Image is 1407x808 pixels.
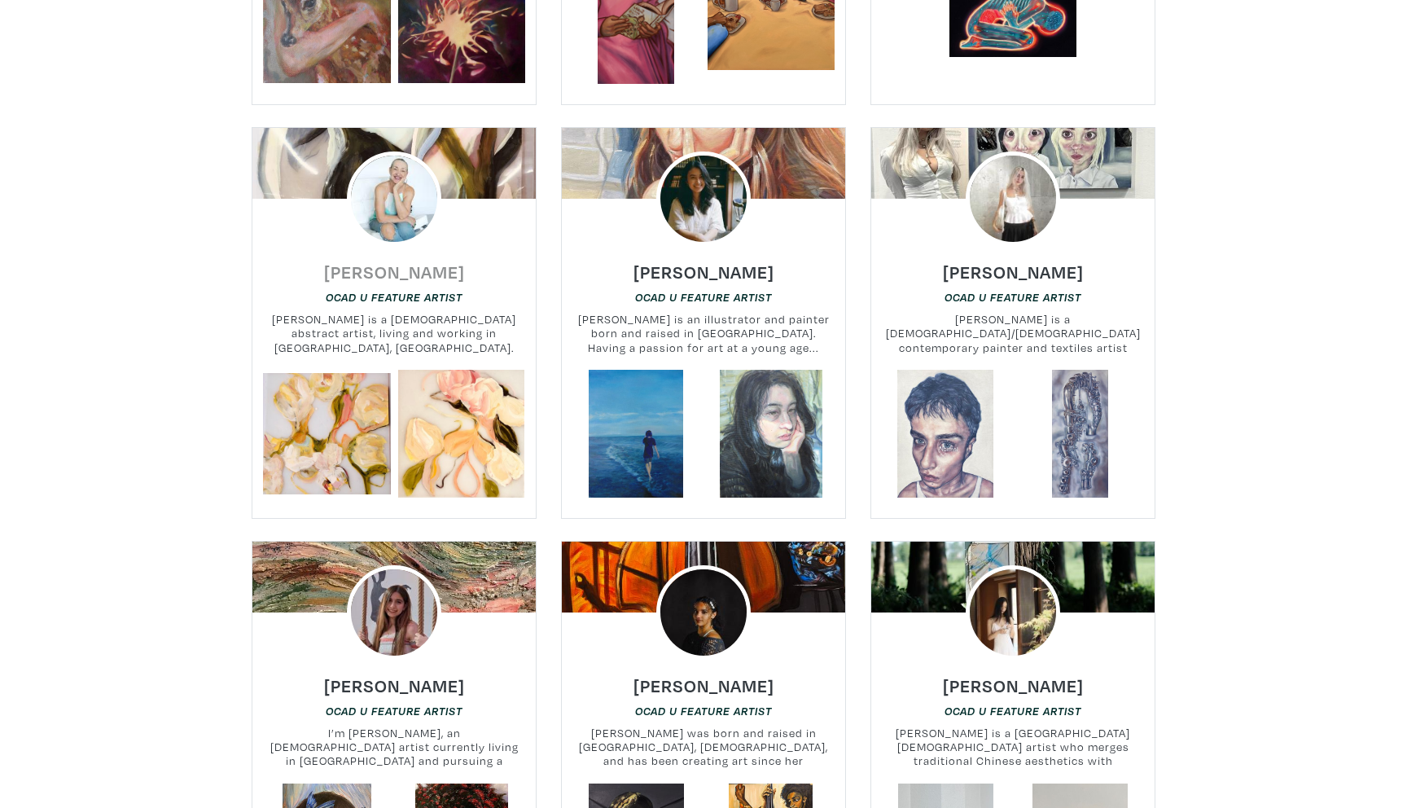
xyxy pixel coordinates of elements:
[871,726,1155,769] small: [PERSON_NAME] is a [GEOGRAPHIC_DATA][DEMOGRAPHIC_DATA] artist who merges traditional Chinese aest...
[562,312,845,355] small: [PERSON_NAME] is an illustrator and painter born and raised in [GEOGRAPHIC_DATA]. Having a passio...
[943,670,1084,689] a: [PERSON_NAME]
[656,151,751,246] img: phpThumb.php
[326,703,462,718] a: OCAD U Feature Artist
[945,705,1081,718] em: OCAD U Feature Artist
[562,726,845,769] small: [PERSON_NAME] was born and raised in [GEOGRAPHIC_DATA], [DEMOGRAPHIC_DATA], and has been creating...
[871,312,1155,355] small: [PERSON_NAME] is a [DEMOGRAPHIC_DATA]/[DEMOGRAPHIC_DATA] contemporary painter and textiles artist...
[966,151,1060,246] img: phpThumb.php
[635,289,772,305] a: OCAD U Feature Artist
[943,674,1084,696] h6: [PERSON_NAME]
[633,674,774,696] h6: [PERSON_NAME]
[347,151,441,246] img: phpThumb.php
[943,257,1084,275] a: [PERSON_NAME]
[326,705,462,718] em: OCAD U Feature Artist
[326,289,462,305] a: OCAD U Feature Artist
[966,565,1060,660] img: phpThumb.php
[633,257,774,275] a: [PERSON_NAME]
[656,565,751,660] img: phpThumb.php
[945,703,1081,718] a: OCAD U Feature Artist
[945,289,1081,305] a: OCAD U Feature Artist
[324,670,465,689] a: [PERSON_NAME]
[943,261,1084,283] h6: [PERSON_NAME]
[945,291,1081,304] em: OCAD U Feature Artist
[252,726,536,769] small: I’m [PERSON_NAME], an [DEMOGRAPHIC_DATA] artist currently living in [GEOGRAPHIC_DATA] and pursuin...
[633,261,774,283] h6: [PERSON_NAME]
[635,705,772,718] em: OCAD U Feature Artist
[326,291,462,304] em: OCAD U Feature Artist
[633,670,774,689] a: [PERSON_NAME]
[635,291,772,304] em: OCAD U Feature Artist
[324,261,465,283] h6: [PERSON_NAME]
[324,674,465,696] h6: [PERSON_NAME]
[324,257,465,275] a: [PERSON_NAME]
[347,565,441,660] img: phpThumb.php
[635,703,772,718] a: OCAD U Feature Artist
[252,312,536,355] small: [PERSON_NAME] is a [DEMOGRAPHIC_DATA] abstract artist, living and working in [GEOGRAPHIC_DATA], [...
